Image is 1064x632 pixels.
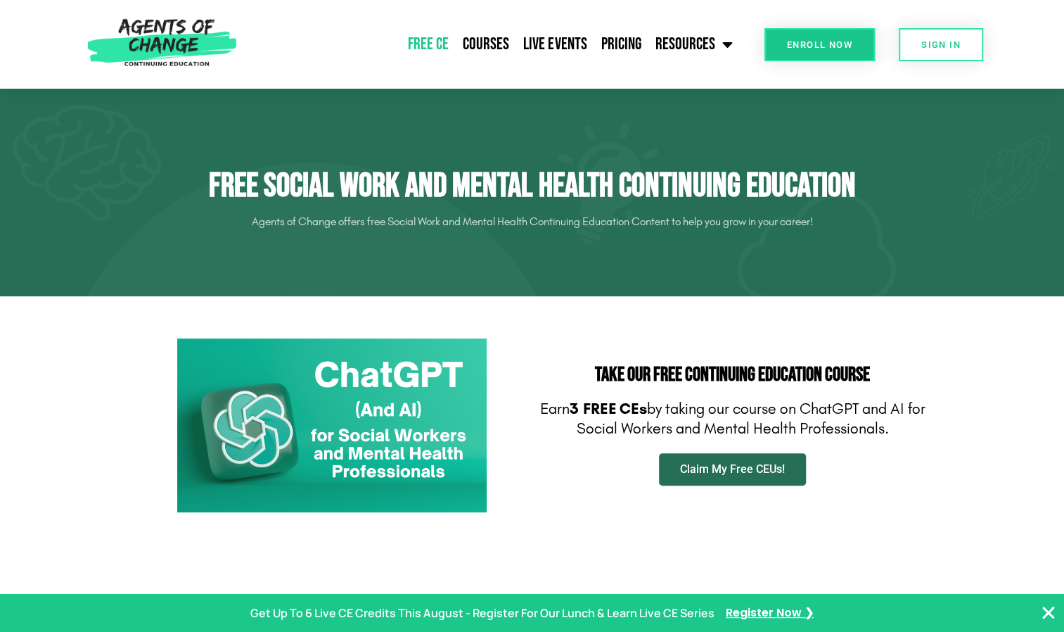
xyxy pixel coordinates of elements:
[570,400,647,418] b: 3 FREE CEs
[539,399,926,439] p: Earn by taking our course on ChatGPT and AI for Social Workers and Mental Health Professionals.
[659,453,806,486] a: Claim My Free CEUs!
[250,603,714,624] p: Get Up To 6 Live CE Credits This August - Register For Our Lunch & Learn Live CE Series
[726,603,814,624] a: Register Now ❯
[921,40,961,49] span: SIGN IN
[243,27,739,62] nav: Menu
[456,27,516,62] a: Courses
[401,27,456,62] a: Free CE
[764,28,875,61] a: Enroll Now
[539,365,926,385] h2: Take Our FREE Continuing Education Course
[899,28,983,61] a: SIGN IN
[1040,605,1057,621] button: Close Banner
[139,166,926,207] h1: Free Social Work and Mental Health Continuing Education
[648,27,739,62] a: Resources
[516,27,594,62] a: Live Events
[787,40,852,49] span: Enroll Now
[594,27,648,62] a: Pricing
[139,210,926,233] p: Agents of Change offers free Social Work and Mental Health Continuing Education Content to help y...
[680,464,785,475] span: Claim My Free CEUs!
